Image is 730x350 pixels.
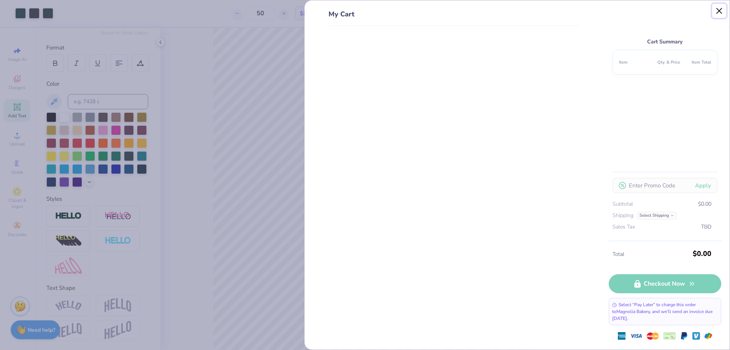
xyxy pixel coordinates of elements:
span: Shipping [613,211,633,220]
div: My Cart [328,9,580,26]
img: Paypal [680,332,688,340]
th: Item [619,56,650,68]
th: Qty. & Price [649,56,680,68]
img: visa [630,330,642,342]
div: Cart Summary [613,37,717,46]
button: Close [712,4,727,18]
input: Enter Promo Code [613,178,717,193]
th: Item Total [680,56,711,68]
span: Sales Tax [613,223,635,231]
img: express [618,332,625,340]
img: cheque [663,332,676,340]
span: $0.00 [698,200,711,208]
img: master-card [647,330,659,342]
img: Venmo [692,332,700,340]
span: $0.00 [693,247,711,261]
img: GPay [705,332,712,340]
span: Subtotal [613,200,633,208]
span: Total [613,250,690,259]
div: Select Shipping [637,212,676,219]
div: Select “Pay Later” to charge this order to Magnolia Bakery , and we’ll send an invoice due [DATE]. [609,298,721,325]
span: TBD [701,223,711,231]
